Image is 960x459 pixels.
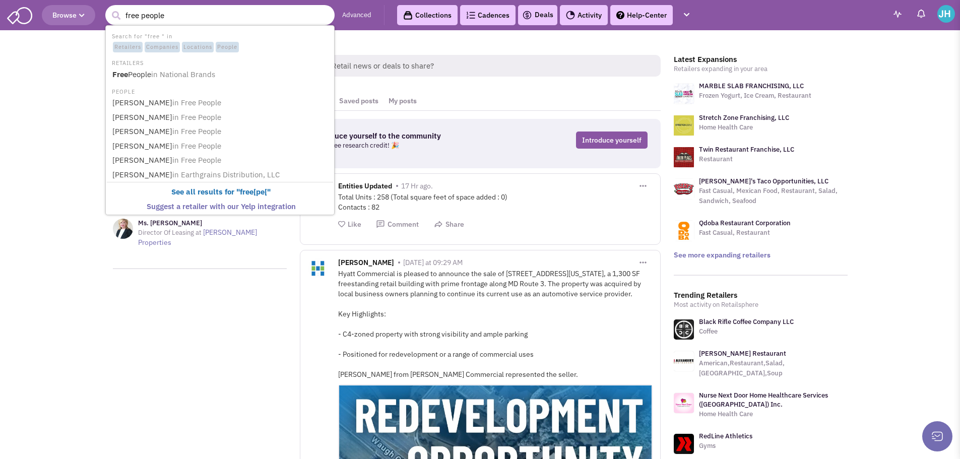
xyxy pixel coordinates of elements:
[312,141,503,151] p: Get a free research credit! 🎉
[42,5,95,25] button: Browse
[172,98,221,107] span: in Free People
[182,42,214,53] span: Locations
[105,5,335,25] input: Search
[52,11,85,20] span: Browse
[172,141,221,151] span: in Free People
[699,122,789,133] p: Home Health Care
[240,187,253,196] b: free
[107,30,333,53] li: Search for "free " in
[699,186,848,206] p: Fast Casual, Mexican Food, Restaurant, Salad, Sandwich, Seafood
[699,82,804,90] a: MARBLE SLAB FRANCHISING, LLC
[324,55,661,77] span: Retail news or deals to share?
[560,5,608,25] a: Activity
[699,391,828,409] a: Nurse Next Door Home Healthcare Services ([GEOGRAPHIC_DATA]) Inc.
[674,55,848,64] h3: Latest Expansions
[334,92,383,110] a: Saved posts
[937,5,955,23] img: Jami Heidemann
[674,147,694,167] img: logo
[699,91,811,101] p: Frozen Yogurt, Ice Cream, Restaurant
[109,168,333,182] a: [PERSON_NAME]in Earthgrains Distribution, LLC
[699,409,848,419] p: Home Health Care
[109,68,333,82] a: FreePeoplein National Brands
[699,228,791,238] p: Fast Casual, Restaurant
[460,5,516,25] a: Cadences
[338,258,394,270] span: [PERSON_NAME]
[338,269,653,379] div: Hyatt Commercial is pleased to announce the sale of [STREET_ADDRESS][US_STATE], a 1,300 SF freest...
[138,219,287,228] h3: Ms. [PERSON_NAME]
[109,200,333,214] a: Suggest a retailer with our Yelp integration
[522,9,532,21] img: icon-deals.svg
[342,11,371,20] a: Advanced
[674,300,848,310] p: Most activity on Retailsphere
[109,154,333,167] a: [PERSON_NAME]in Free People
[403,258,463,267] span: [DATE] at 09:29 AM
[107,86,333,96] li: PEOPLE
[138,228,202,237] span: Director Of Leasing at
[312,132,503,141] h3: Introduce yourself to the community
[138,228,257,247] a: [PERSON_NAME] Properties
[7,5,32,24] img: SmartAdmin
[699,349,786,358] a: [PERSON_NAME] Restaurant
[674,179,694,199] img: logo
[172,155,221,165] span: in Free People
[401,181,433,190] span: 17 Hr ago.
[109,111,333,124] a: [PERSON_NAME]in Free People
[147,202,296,211] b: Suggest a retailer with our Yelp integration
[145,42,180,53] span: Companies
[699,317,794,326] a: Black Rifle Coffee Company LLC
[674,221,694,241] img: logo
[397,5,458,25] a: Collections
[172,126,221,136] span: in Free People
[699,432,752,440] a: RedLine Athletics
[699,441,752,451] p: Gyms
[109,140,333,153] a: [PERSON_NAME]in Free People
[338,181,392,193] span: Entities Updated
[348,220,361,229] span: Like
[699,113,789,122] a: Stretch Zone Franchising, LLC
[674,64,848,74] p: Retailers expanding in your area
[699,154,794,164] p: Restaurant
[383,92,422,110] a: My posts
[466,12,475,19] img: Cadences_logo.png
[699,326,794,337] p: Coffee
[338,220,361,229] button: Like
[616,11,624,19] img: help.png
[109,185,333,199] a: See all results for "free[pe["
[674,115,694,136] img: logo
[566,11,575,20] img: Activity.png
[376,220,419,229] button: Comment
[674,291,848,300] h3: Trending Retailers
[699,219,791,227] a: Qdoba Restaurant Corporation
[338,192,653,212] div: Total Units : 258 (Total square feet of space added : 0) Contacts : 82
[699,358,848,378] p: American,Restaurant,Salad,[GEOGRAPHIC_DATA],Soup
[216,42,239,53] span: People
[107,57,333,68] li: RETAILERS
[171,187,271,196] b: See all results for " [pe["
[403,11,413,20] img: icon-collection-lavender-black.svg
[610,5,673,25] a: Help-Center
[172,112,221,122] span: in Free People
[172,170,280,179] span: in Earthgrains Distribution, LLC
[109,125,333,139] a: [PERSON_NAME]in Free People
[674,250,771,259] a: See more expanding retailers
[522,9,553,21] a: Deals
[151,70,215,79] span: in National Brands
[113,42,143,53] span: Retailers
[434,220,464,229] button: Share
[112,70,128,79] b: Free
[674,84,694,104] img: logo
[109,96,333,110] a: [PERSON_NAME]in Free People
[699,177,828,185] a: [PERSON_NAME]'s Taco Opportunities, LLC
[576,132,648,149] a: Introduce yourself
[699,145,794,154] a: Twin Restaurant Franchise, LLC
